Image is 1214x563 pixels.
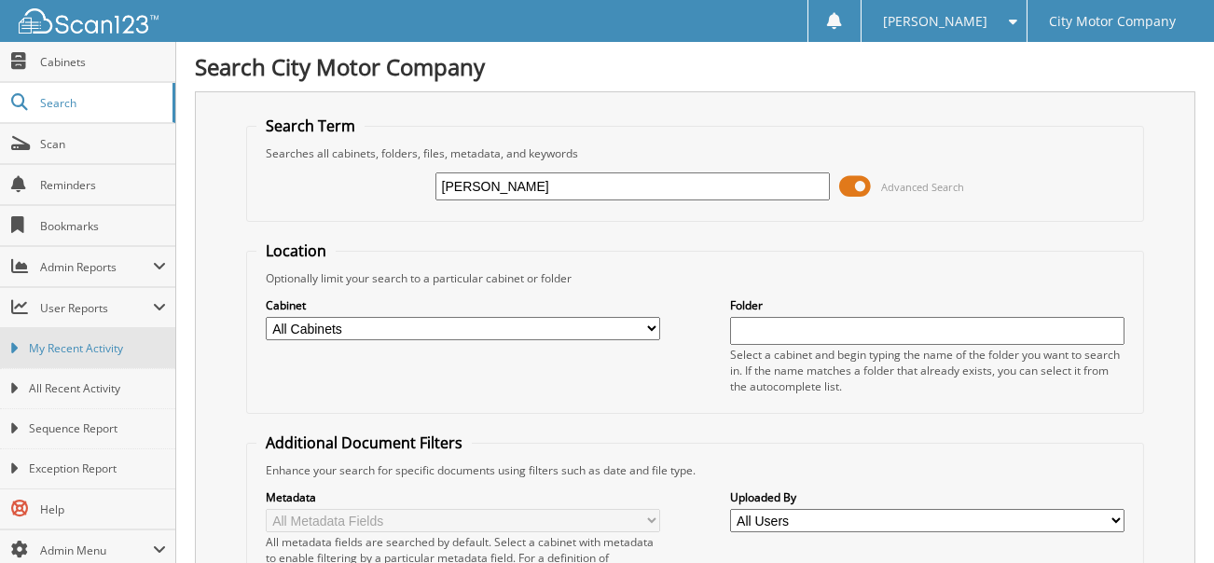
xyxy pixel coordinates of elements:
[29,340,166,357] span: My Recent Activity
[266,297,661,313] label: Cabinet
[730,347,1125,394] div: Select a cabinet and begin typing the name of the folder you want to search in. If the name match...
[40,95,163,111] span: Search
[730,489,1125,505] label: Uploaded By
[40,501,166,517] span: Help
[256,116,365,136] legend: Search Term
[40,136,166,152] span: Scan
[40,300,153,316] span: User Reports
[256,240,336,261] legend: Location
[40,542,153,558] span: Admin Menu
[19,8,159,34] img: scan123-logo-white.svg
[881,180,964,194] span: Advanced Search
[29,460,166,477] span: Exception Report
[256,270,1135,286] div: Optionally limit your search to a particular cabinet or folder
[256,145,1135,161] div: Searches all cabinets, folders, files, metadata, and keywords
[1121,474,1214,563] iframe: Chat Widget
[195,51,1195,82] h1: Search City Motor Company
[29,420,166,437] span: Sequence Report
[266,489,661,505] label: Metadata
[1049,16,1176,27] span: City Motor Company
[256,433,472,453] legend: Additional Document Filters
[29,380,166,397] span: All Recent Activity
[256,462,1135,478] div: Enhance your search for specific documents using filters such as date and file type.
[40,259,153,275] span: Admin Reports
[883,16,987,27] span: [PERSON_NAME]
[40,54,166,70] span: Cabinets
[40,218,166,234] span: Bookmarks
[730,297,1125,313] label: Folder
[40,177,166,193] span: Reminders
